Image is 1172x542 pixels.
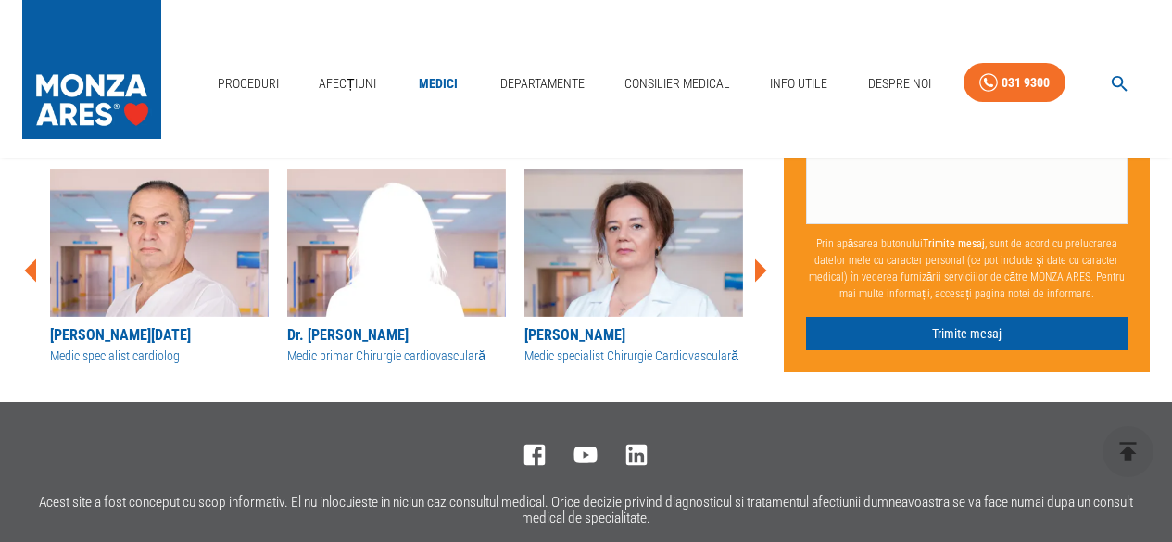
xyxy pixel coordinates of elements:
[50,324,269,347] div: [PERSON_NAME][DATE]
[210,65,286,103] a: Proceduri
[806,316,1128,350] button: Trimite mesaj
[923,236,985,249] b: Trimite mesaj
[287,169,506,366] a: Dr. [PERSON_NAME]Medic primar Chirurgie cardiovasculară
[964,63,1065,103] a: 031 9300
[22,495,1150,526] p: Acest site a fost conceput cu scop informativ. El nu inlocuieste in niciun caz consultul medical....
[617,65,737,103] a: Consilier Medical
[1002,71,1050,95] div: 031 9300
[762,65,835,103] a: Info Utile
[287,324,506,347] div: Dr. [PERSON_NAME]
[50,169,269,366] a: [PERSON_NAME][DATE]Medic specialist cardiolog
[806,227,1128,309] p: Prin apăsarea butonului , sunt de acord cu prelucrarea datelor mele cu caracter personal (ce pot ...
[524,347,743,366] div: Medic specialist Chirurgie Cardiovasculară
[1103,426,1153,477] button: delete
[524,169,743,366] a: [PERSON_NAME]Medic specialist Chirurgie Cardiovasculară
[311,65,384,103] a: Afecțiuni
[524,324,743,347] div: [PERSON_NAME]
[861,65,939,103] a: Despre Noi
[50,347,269,366] div: Medic specialist cardiolog
[409,65,468,103] a: Medici
[287,347,506,366] div: Medic primar Chirurgie cardiovasculară
[493,65,592,103] a: Departamente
